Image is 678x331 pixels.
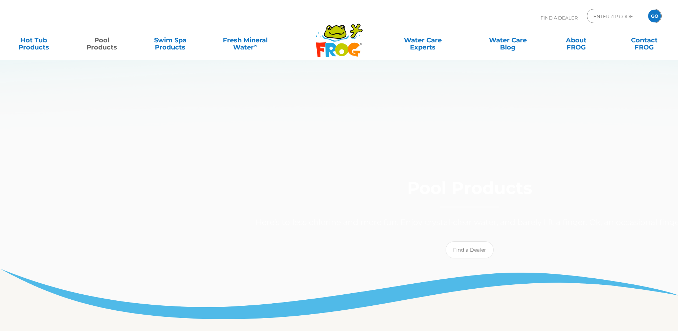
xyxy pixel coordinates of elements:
[481,33,534,47] a: Water CareBlog
[254,42,257,48] sup: ∞
[648,10,661,22] input: GO
[541,9,578,27] p: Find A Dealer
[312,14,367,58] img: Frog Products Logo
[618,33,671,47] a: ContactFROG
[550,33,603,47] a: AboutFROG
[446,241,494,258] a: Find a Dealer
[7,33,60,47] a: Hot TubProducts
[380,33,466,47] a: Water CareExperts
[75,33,128,47] a: PoolProducts
[212,33,278,47] a: Fresh MineralWater∞
[144,33,197,47] a: Swim SpaProducts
